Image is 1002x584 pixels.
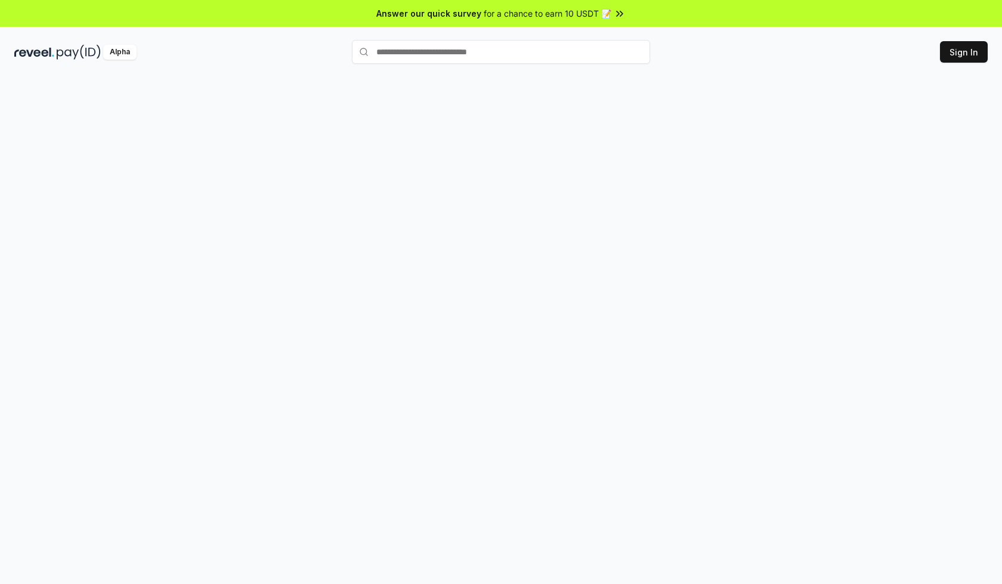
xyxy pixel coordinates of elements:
[484,7,611,20] span: for a chance to earn 10 USDT 📝
[376,7,481,20] span: Answer our quick survey
[940,41,988,63] button: Sign In
[14,45,54,60] img: reveel_dark
[103,45,137,60] div: Alpha
[57,45,101,60] img: pay_id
